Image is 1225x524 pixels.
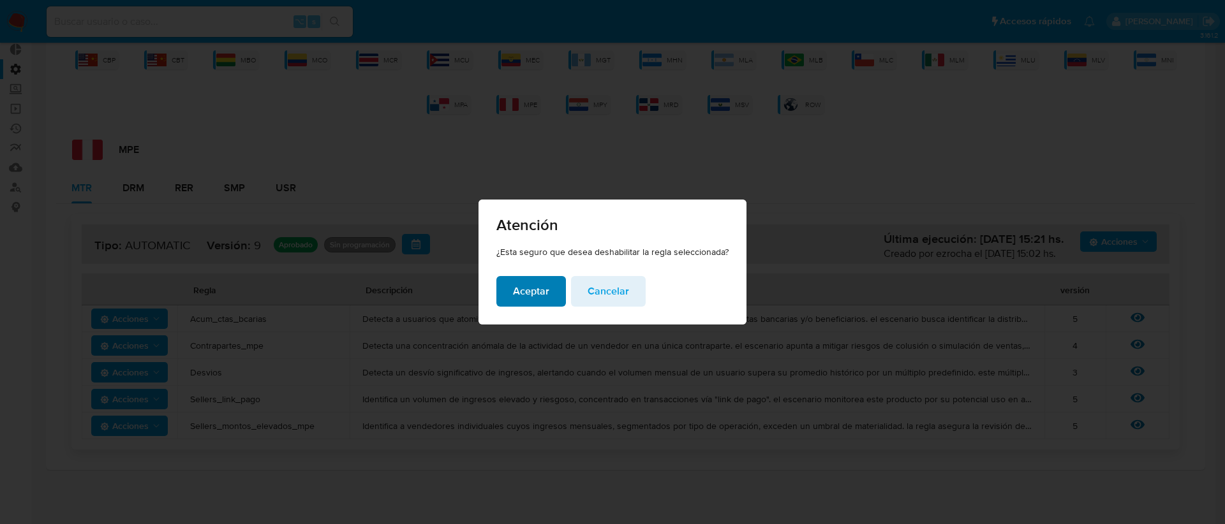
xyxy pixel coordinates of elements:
span: Aceptar [513,277,549,305]
div: ¿Esta seguro que desea deshabilitar la regla seleccionada? [479,246,746,277]
span: Cancelar [588,277,629,305]
button: Cancelar [571,276,646,307]
span: Atención [496,217,729,233]
button: Aceptar [496,276,566,307]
